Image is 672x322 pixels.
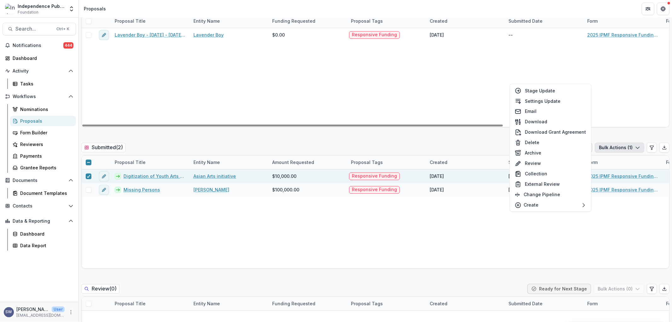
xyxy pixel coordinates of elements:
[347,300,387,307] div: Proposal Tags
[583,18,601,24] div: Form
[426,155,505,169] div: Created
[20,106,71,113] div: Nominations
[13,43,63,48] span: Notifications
[13,94,66,99] span: Workflows
[18,9,38,15] span: Foundation
[268,297,347,310] div: Funding Requested
[505,155,583,169] div: Submitted Date
[426,297,505,310] div: Created
[583,300,601,307] div: Form
[81,143,126,152] h2: Submitted ( 2 )
[20,153,71,159] div: Payments
[3,91,76,102] button: Open Workflows
[583,297,662,310] div: Form
[111,155,190,169] div: Proposal Title
[583,14,662,28] div: Form
[527,284,591,294] button: Ready for Next Stage
[508,186,523,193] div: [DATE]
[115,32,186,38] a: Lavender Boy - [DATE] - [DATE] IPMF Responsive Funding Request
[16,313,65,318] p: [EMAIL_ADDRESS][DOMAIN_NAME]
[3,66,76,76] button: Open Activity
[67,3,76,15] button: Open entity switcher
[272,32,285,38] span: $0.00
[190,155,268,169] div: Entity Name
[10,229,76,239] a: Dashboard
[99,185,109,195] button: edit
[505,18,546,24] div: Submitted Date
[3,216,76,226] button: Open Data & Reporting
[268,300,319,307] div: Funding Requested
[193,32,224,38] a: Lavender Boy
[268,14,347,28] div: Funding Requested
[10,188,76,198] a: Document Templates
[20,129,71,136] div: Form Builder
[10,116,76,126] a: Proposals
[268,155,347,169] div: Amount Requested
[347,297,426,310] div: Proposal Tags
[426,14,505,28] div: Created
[20,164,71,171] div: Grantee Reports
[111,300,149,307] div: Proposal Title
[659,284,669,294] button: Export table data
[5,4,15,14] img: Independence Public Media Foundation
[99,30,109,40] button: edit
[587,186,658,193] a: 2025 IPMF Responsive Funding Request
[268,159,318,166] div: Amount Requested
[508,32,513,38] div: --
[84,5,106,12] div: Proposals
[642,3,654,15] button: Partners
[10,127,76,138] a: Form Builder
[426,159,451,166] div: Created
[10,162,76,173] a: Grantee Reports
[3,201,76,211] button: Open Contacts
[583,155,662,169] div: Form
[430,32,444,38] div: [DATE]
[647,143,657,153] button: Edit table settings
[190,297,268,310] div: Entity Name
[595,143,644,153] button: Bulk Actions (1)
[13,203,66,209] span: Contacts
[190,18,224,24] div: Entity Name
[111,14,190,28] div: Proposal Title
[10,240,76,251] a: Data Report
[3,53,76,63] a: Dashboard
[81,284,119,293] h2: Review ( 0 )
[587,173,658,179] a: 2025 IPMF Responsive Funding Request
[55,26,71,32] div: Ctrl + K
[587,32,658,38] a: 2025 IPMF Responsive Funding Request
[272,186,299,193] span: $100,000.00
[647,284,657,294] button: Edit table settings
[3,23,76,35] button: Search...
[111,159,149,166] div: Proposal Title
[505,297,583,310] div: Submitted Date
[505,300,546,307] div: Submitted Date
[20,190,71,196] div: Document Templates
[505,14,583,28] div: Submitted Date
[20,80,71,87] div: Tasks
[657,3,669,15] button: Get Help
[13,178,66,183] span: Documents
[18,3,65,9] div: Independence Public Media Foundation
[63,42,73,49] span: 444
[659,143,669,153] button: Export table data
[10,79,76,89] a: Tasks
[3,175,76,185] button: Open Documents
[583,159,601,166] div: Form
[6,310,12,314] div: Sherella Williams
[13,219,66,224] span: Data & Reporting
[347,159,387,166] div: Proposal Tags
[426,18,451,24] div: Created
[347,18,387,24] div: Proposal Tags
[268,18,319,24] div: Funding Requested
[20,242,71,249] div: Data Report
